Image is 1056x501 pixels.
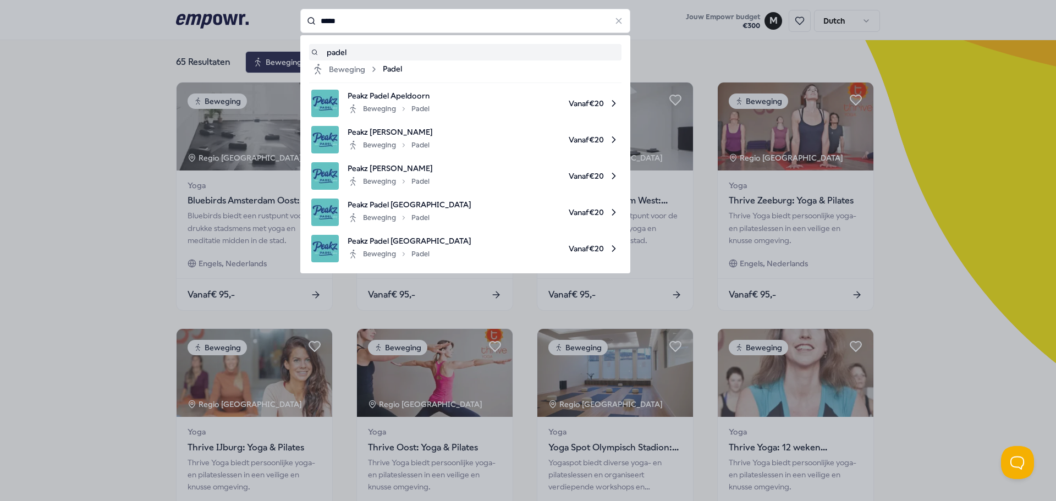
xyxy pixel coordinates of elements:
[300,9,630,33] input: Search for products, categories or subcategories
[348,139,430,152] div: Beweging Padel
[311,199,339,226] img: product image
[348,199,471,211] span: Peakz Padel [GEOGRAPHIC_DATA]
[311,199,619,226] a: product imagePeakz Padel [GEOGRAPHIC_DATA]BewegingPadelVanaf€20
[348,211,430,224] div: Beweging Padel
[383,63,402,76] span: Padel
[348,90,430,102] span: Peakz Padel Apeldoorn
[311,63,378,76] div: Beweging
[311,90,339,117] img: product image
[348,235,471,247] span: Peakz Padel [GEOGRAPHIC_DATA]
[348,126,433,138] span: Peakz [PERSON_NAME]
[480,199,619,226] span: Vanaf € 20
[311,162,619,190] a: product imagePeakz [PERSON_NAME]BewegingPadelVanaf€20
[442,126,619,153] span: Vanaf € 20
[438,90,619,117] span: Vanaf € 20
[311,46,619,58] a: padel
[311,235,339,262] img: product image
[1001,446,1034,479] iframe: Help Scout Beacon - Open
[311,126,619,153] a: product imagePeakz [PERSON_NAME]BewegingPadelVanaf€20
[348,102,430,115] div: Beweging Padel
[348,247,430,261] div: Beweging Padel
[348,175,430,188] div: Beweging Padel
[311,162,339,190] img: product image
[311,126,339,153] img: product image
[348,162,433,174] span: Peakz [PERSON_NAME]
[442,162,619,190] span: Vanaf € 20
[311,63,619,76] a: BewegingPadel
[311,90,619,117] a: product imagePeakz Padel ApeldoornBewegingPadelVanaf€20
[480,235,619,262] span: Vanaf € 20
[311,235,619,262] a: product imagePeakz Padel [GEOGRAPHIC_DATA]BewegingPadelVanaf€20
